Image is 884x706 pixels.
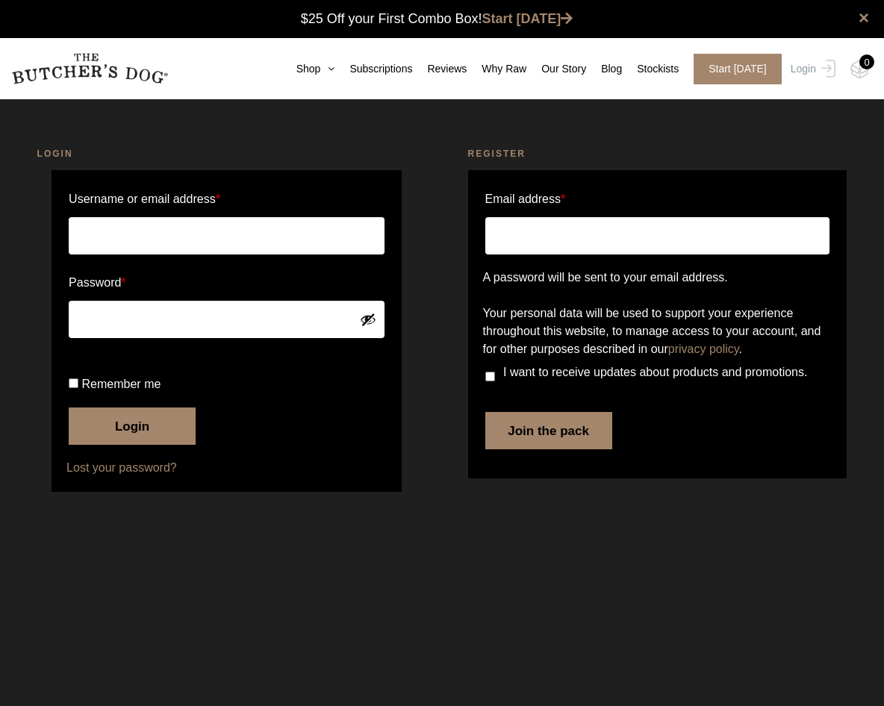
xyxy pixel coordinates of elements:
a: Start [DATE] [482,11,573,26]
button: Join the pack [485,412,612,449]
p: Your personal data will be used to support your experience throughout this website, to manage acc... [483,304,832,358]
h2: Login [37,146,417,161]
a: Reviews [412,61,467,77]
label: Email address [485,187,566,211]
a: Our Story [526,61,586,77]
span: Remember me [82,378,161,390]
a: Blog [586,61,622,77]
span: Start [DATE] [694,54,782,84]
div: 0 [859,54,874,69]
a: Login [787,54,835,84]
h2: Register [468,146,847,161]
a: privacy policy [668,343,739,355]
a: Shop [281,61,335,77]
button: Login [69,407,196,445]
a: Why Raw [467,61,526,77]
a: Lost your password? [66,459,387,477]
a: Stockists [622,61,679,77]
span: I want to receive updates about products and promotions. [503,366,807,378]
a: Start [DATE] [679,54,787,84]
img: TBD_Cart-Empty.png [850,60,869,79]
p: A password will be sent to your email address. [483,269,832,287]
a: Subscriptions [334,61,412,77]
button: Show password [360,311,376,328]
a: close [859,9,869,27]
label: Password [69,271,385,295]
label: Username or email address [69,187,385,211]
input: I want to receive updates about products and promotions. [485,372,495,381]
input: Remember me [69,378,78,388]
